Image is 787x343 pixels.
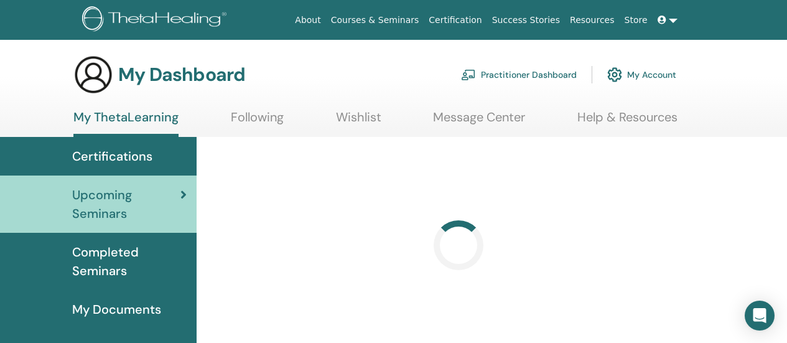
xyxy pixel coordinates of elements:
span: My Documents [72,300,161,319]
img: logo.png [82,6,231,34]
a: Following [231,110,284,134]
img: cog.svg [607,64,622,85]
span: Upcoming Seminars [72,186,180,223]
a: Help & Resources [577,110,678,134]
h3: My Dashboard [118,63,245,86]
a: Courses & Seminars [326,9,424,32]
div: Open Intercom Messenger [745,301,775,331]
a: My Account [607,61,676,88]
a: Resources [565,9,620,32]
a: Certification [424,9,487,32]
a: Success Stories [487,9,565,32]
a: My ThetaLearning [73,110,179,137]
img: chalkboard-teacher.svg [461,69,476,80]
a: Store [620,9,653,32]
a: Message Center [433,110,525,134]
span: Certifications [72,147,152,166]
a: About [290,9,325,32]
img: generic-user-icon.jpg [73,55,113,95]
span: Completed Seminars [72,243,187,280]
a: Wishlist [336,110,381,134]
a: Practitioner Dashboard [461,61,577,88]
